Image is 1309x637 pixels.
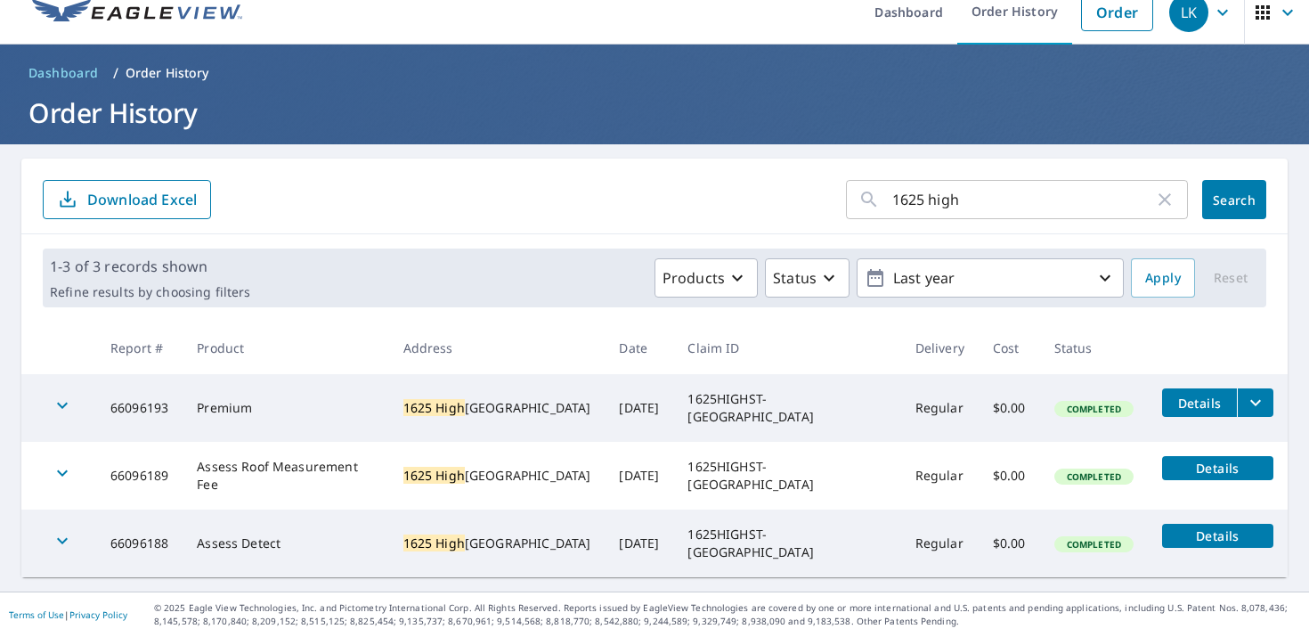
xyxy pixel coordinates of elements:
[605,322,673,374] th: Date
[901,442,979,510] td: Regular
[673,442,900,510] td: 1625HIGHST-[GEOGRAPHIC_DATA]
[765,258,850,298] button: Status
[892,175,1154,225] input: Address, Report #, Claim ID, etc.
[43,180,211,219] button: Download Excel
[21,59,106,87] a: Dashboard
[673,510,900,577] td: 1625HIGHST-[GEOGRAPHIC_DATA]
[901,510,979,577] td: Regular
[9,608,64,621] a: Terms of Use
[1145,267,1181,290] span: Apply
[857,258,1124,298] button: Last year
[96,374,183,442] td: 66096193
[183,374,388,442] td: Premium
[403,467,465,484] mark: 1625 High
[403,399,591,417] div: [GEOGRAPHIC_DATA]
[901,374,979,442] td: Regular
[1173,395,1226,412] span: Details
[979,442,1040,510] td: $0.00
[183,442,388,510] td: Assess Roof Measurement Fee
[87,190,197,209] p: Download Excel
[1131,258,1195,298] button: Apply
[979,322,1040,374] th: Cost
[886,263,1094,294] p: Last year
[69,608,127,621] a: Privacy Policy
[403,535,465,551] mark: 1625 High
[154,601,1300,628] p: © 2025 Eagle View Technologies, Inc. and Pictometry International Corp. All Rights Reserved. Repo...
[1173,527,1263,544] span: Details
[1056,470,1132,483] span: Completed
[28,64,99,82] span: Dashboard
[50,256,250,277] p: 1-3 of 3 records shown
[9,609,127,620] p: |
[126,64,209,82] p: Order History
[605,374,673,442] td: [DATE]
[1216,192,1252,208] span: Search
[663,267,725,289] p: Products
[96,442,183,510] td: 66096189
[605,510,673,577] td: [DATE]
[1162,456,1273,480] button: detailsBtn-66096189
[654,258,758,298] button: Products
[50,284,250,300] p: Refine results by choosing filters
[1056,538,1132,551] span: Completed
[673,322,900,374] th: Claim ID
[183,322,388,374] th: Product
[403,467,591,485] div: [GEOGRAPHIC_DATA]
[979,510,1040,577] td: $0.00
[1162,524,1273,548] button: detailsBtn-66096188
[21,94,1288,131] h1: Order History
[183,510,388,577] td: Assess Detect
[1162,388,1237,417] button: detailsBtn-66096193
[403,535,591,552] div: [GEOGRAPHIC_DATA]
[773,267,817,289] p: Status
[96,510,183,577] td: 66096188
[605,442,673,510] td: [DATE]
[389,322,606,374] th: Address
[96,322,183,374] th: Report #
[403,399,465,416] mark: 1625 High
[1056,403,1132,415] span: Completed
[113,62,118,84] li: /
[21,59,1288,87] nav: breadcrumb
[1040,322,1148,374] th: Status
[673,374,900,442] td: 1625HIGHST-[GEOGRAPHIC_DATA]
[1237,388,1273,417] button: filesDropdownBtn-66096193
[901,322,979,374] th: Delivery
[1202,180,1266,219] button: Search
[1173,460,1263,477] span: Details
[979,374,1040,442] td: $0.00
